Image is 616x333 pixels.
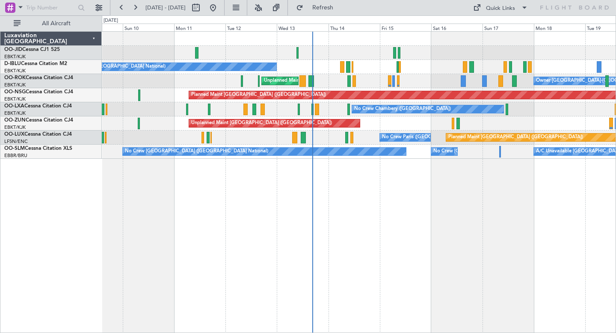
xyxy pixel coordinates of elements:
[145,4,186,12] span: [DATE] - [DATE]
[4,47,60,52] a: OO-JIDCessna CJ1 525
[431,24,483,31] div: Sat 16
[354,103,451,116] div: No Crew Chambery ([GEOGRAPHIC_DATA])
[22,21,90,27] span: All Aircraft
[264,74,402,87] div: Unplanned Maint [GEOGRAPHIC_DATA]-[GEOGRAPHIC_DATA]
[4,54,26,60] a: EBKT/KJK
[4,104,24,109] span: OO-LXA
[4,132,72,137] a: OO-LUXCessna Citation CJ4
[104,17,118,24] div: [DATE]
[4,138,28,145] a: LFSN/ENC
[26,1,75,14] input: Trip Number
[4,152,27,159] a: EBBR/BRU
[4,61,67,66] a: D-IBLUCessna Citation M2
[486,4,515,13] div: Quick Links
[305,5,341,11] span: Refresh
[469,1,532,15] button: Quick Links
[329,24,380,31] div: Thu 14
[4,61,21,66] span: D-IBLU
[191,117,332,130] div: Unplanned Maint [GEOGRAPHIC_DATA] ([GEOGRAPHIC_DATA])
[4,75,73,80] a: OO-ROKCessna Citation CJ4
[125,145,268,158] div: No Crew [GEOGRAPHIC_DATA] ([GEOGRAPHIC_DATA] National)
[277,24,328,31] div: Wed 13
[123,24,174,31] div: Sun 10
[448,131,583,144] div: Planned Maint [GEOGRAPHIC_DATA] ([GEOGRAPHIC_DATA])
[4,82,26,88] a: EBKT/KJK
[4,75,26,80] span: OO-ROK
[4,132,24,137] span: OO-LUX
[534,24,585,31] div: Mon 18
[4,110,26,116] a: EBKT/KJK
[483,24,534,31] div: Sun 17
[4,89,26,95] span: OO-NSG
[4,96,26,102] a: EBKT/KJK
[4,118,73,123] a: OO-ZUNCessna Citation CJ4
[191,89,326,101] div: Planned Maint [GEOGRAPHIC_DATA] ([GEOGRAPHIC_DATA])
[225,24,277,31] div: Tue 12
[380,24,431,31] div: Fri 15
[9,17,93,30] button: All Aircraft
[4,146,72,151] a: OO-SLMCessna Citation XLS
[4,104,72,109] a: OO-LXACessna Citation CJ4
[433,145,577,158] div: No Crew [GEOGRAPHIC_DATA] ([GEOGRAPHIC_DATA] National)
[4,47,22,52] span: OO-JID
[4,124,26,131] a: EBKT/KJK
[382,131,467,144] div: No Crew Paris ([GEOGRAPHIC_DATA])
[174,24,225,31] div: Mon 11
[292,1,344,15] button: Refresh
[4,118,26,123] span: OO-ZUN
[4,89,73,95] a: OO-NSGCessna Citation CJ4
[4,146,25,151] span: OO-SLM
[4,68,26,74] a: EBKT/KJK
